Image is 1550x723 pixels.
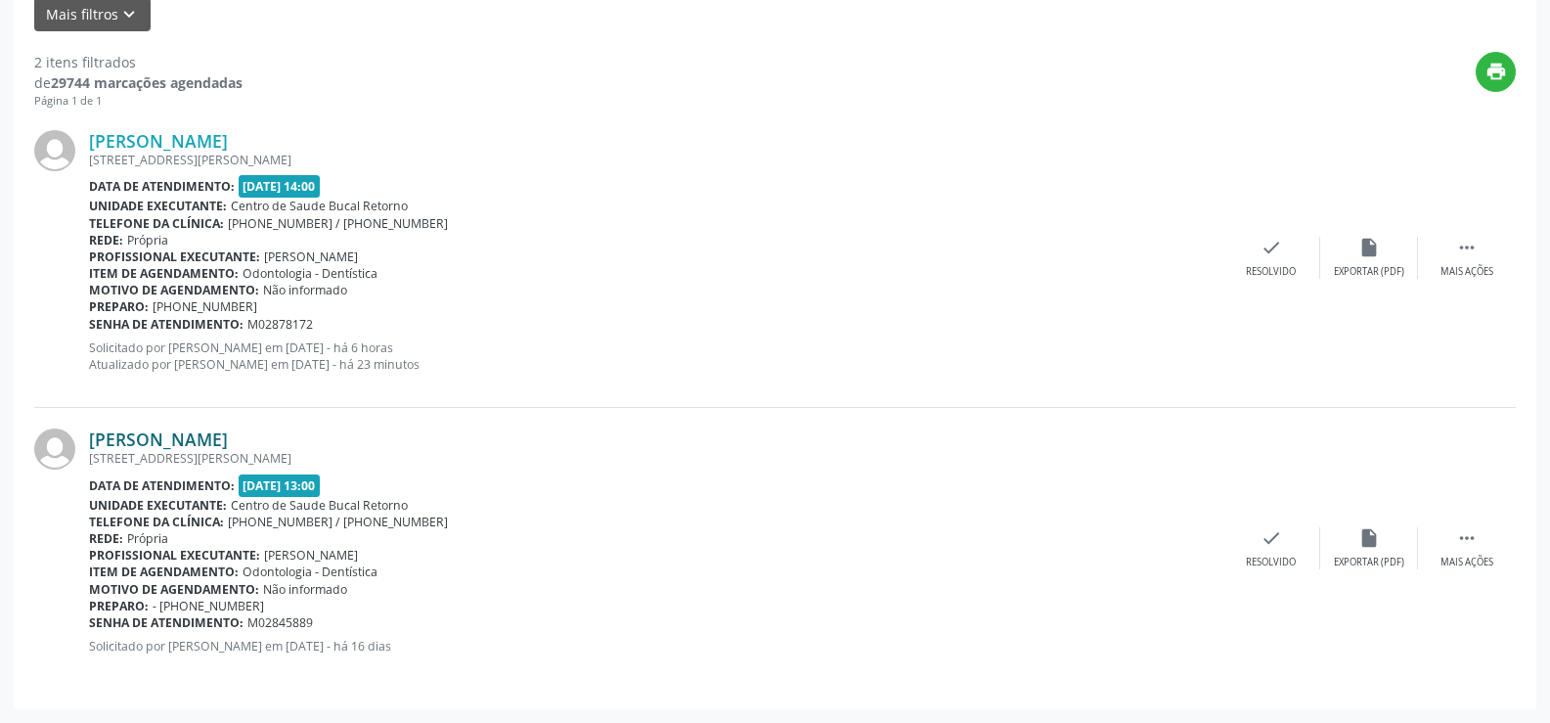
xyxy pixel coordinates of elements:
b: Item de agendamento: [89,564,239,580]
i: insert_drive_file [1358,527,1380,549]
b: Telefone da clínica: [89,215,224,232]
b: Profissional executante: [89,547,260,564]
b: Unidade executante: [89,198,227,214]
b: Profissional executante: [89,249,260,265]
div: [STREET_ADDRESS][PERSON_NAME] [89,152,1222,168]
b: Motivo de agendamento: [89,581,259,598]
div: 2 itens filtrados [34,52,243,72]
span: Odontologia - Dentística [243,564,377,580]
span: M02845889 [247,614,313,631]
b: Preparo: [89,298,149,315]
span: [PHONE_NUMBER] / [PHONE_NUMBER] [228,215,448,232]
b: Item de agendamento: [89,265,239,282]
b: Rede: [89,530,123,547]
span: Centro de Saude Bucal Retorno [231,198,408,214]
i:  [1456,237,1478,258]
span: Centro de Saude Bucal Retorno [231,497,408,514]
p: Solicitado por [PERSON_NAME] em [DATE] - há 6 horas Atualizado por [PERSON_NAME] em [DATE] - há 2... [89,339,1222,373]
div: Exportar (PDF) [1334,265,1404,279]
i: check [1261,237,1282,258]
div: de [34,72,243,93]
a: [PERSON_NAME] [89,130,228,152]
i: keyboard_arrow_down [118,4,140,25]
img: img [34,130,75,171]
b: Data de atendimento: [89,178,235,195]
i: print [1485,61,1507,82]
a: [PERSON_NAME] [89,429,228,450]
span: Própria [127,232,168,249]
div: Resolvido [1246,556,1296,569]
b: Motivo de agendamento: [89,282,259,298]
button: print [1476,52,1516,92]
b: Telefone da clínica: [89,514,224,530]
i:  [1456,527,1478,549]
i: check [1261,527,1282,549]
span: [DATE] 14:00 [239,175,321,198]
span: Não informado [263,581,347,598]
b: Data de atendimento: [89,477,235,494]
span: [PERSON_NAME] [264,547,358,564]
div: Mais ações [1440,556,1493,569]
b: Senha de atendimento: [89,316,244,333]
span: [PHONE_NUMBER] / [PHONE_NUMBER] [228,514,448,530]
div: Mais ações [1440,265,1493,279]
span: Não informado [263,282,347,298]
span: [PERSON_NAME] [264,249,358,265]
span: M02878172 [247,316,313,333]
i: insert_drive_file [1358,237,1380,258]
span: Odontologia - Dentística [243,265,377,282]
span: [PHONE_NUMBER] [153,298,257,315]
strong: 29744 marcações agendadas [51,73,243,92]
img: img [34,429,75,470]
b: Rede: [89,232,123,249]
b: Unidade executante: [89,497,227,514]
span: [DATE] 13:00 [239,474,321,497]
div: Exportar (PDF) [1334,556,1404,569]
div: Resolvido [1246,265,1296,279]
b: Preparo: [89,598,149,614]
div: Página 1 de 1 [34,93,243,110]
span: Própria [127,530,168,547]
p: Solicitado por [PERSON_NAME] em [DATE] - há 16 dias [89,638,1222,655]
div: [STREET_ADDRESS][PERSON_NAME] [89,450,1222,467]
b: Senha de atendimento: [89,614,244,631]
span: - [PHONE_NUMBER] [153,598,264,614]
